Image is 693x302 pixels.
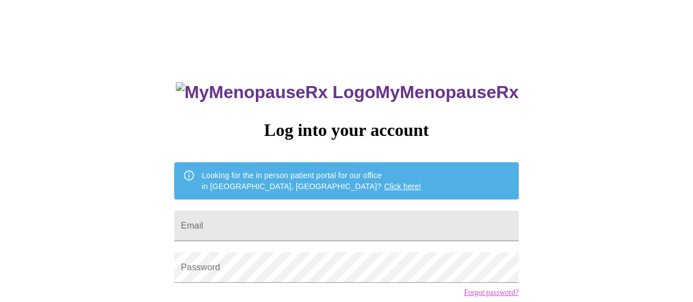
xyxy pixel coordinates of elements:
[464,288,519,297] a: Forgot password?
[174,120,518,140] h3: Log into your account
[384,182,421,191] a: Click here!
[176,82,375,102] img: MyMenopauseRx Logo
[202,166,421,196] div: Looking for the in person patient portal for our office in [GEOGRAPHIC_DATA], [GEOGRAPHIC_DATA]?
[176,82,519,102] h3: MyMenopauseRx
